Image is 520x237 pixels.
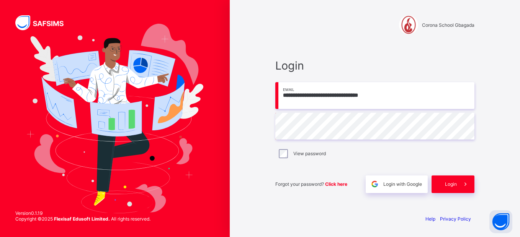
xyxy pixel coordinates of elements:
[15,216,150,222] span: Copyright © 2025 All rights reserved.
[325,181,347,187] a: Click here
[293,151,326,156] label: View password
[15,210,150,216] span: Version 0.1.19
[489,210,512,233] button: Open asap
[275,59,474,72] span: Login
[440,216,471,222] a: Privacy Policy
[445,181,457,187] span: Login
[26,24,203,213] img: Hero Image
[370,180,379,188] img: google.396cfc9801f0270233282035f929180a.svg
[383,181,422,187] span: Login with Google
[275,181,347,187] span: Forgot your password?
[425,216,435,222] a: Help
[15,15,73,30] img: SAFSIMS Logo
[54,216,110,222] strong: Flexisaf Edusoft Limited.
[422,22,474,28] span: Corona School Gbagada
